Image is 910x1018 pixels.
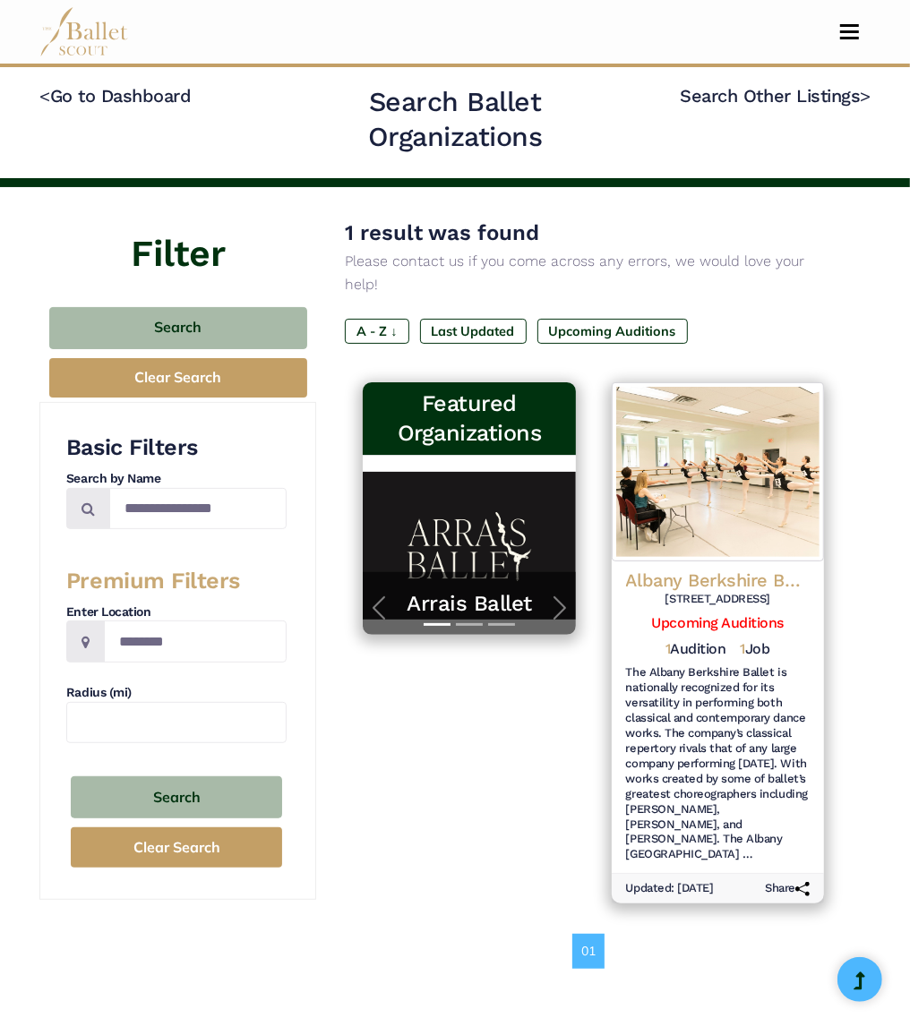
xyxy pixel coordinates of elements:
[626,665,810,862] h6: The Albany Berkshire Ballet is nationally recognized for its versatility in performing both class...
[626,569,810,592] h4: Albany Berkshire Ballet
[741,640,746,657] span: 1
[612,382,824,561] img: Logo
[71,776,282,818] button: Search
[652,614,784,631] a: Upcoming Auditions
[39,187,316,280] h4: Filter
[345,250,842,295] p: Please contact us if you come across any errors, we would love your help!
[66,684,287,702] h4: Radius (mi)
[626,881,714,896] h6: Updated: [DATE]
[765,881,810,896] h6: Share
[572,934,605,968] a: 01
[456,614,483,635] button: Slide 2
[828,23,871,40] button: Toggle navigation
[681,85,871,107] a: Search Other Listings>
[572,934,614,968] nav: Page navigation example
[109,488,287,530] input: Search by names...
[66,433,287,463] h3: Basic Filters
[741,640,770,659] h5: Job
[71,827,282,868] button: Clear Search
[49,358,307,398] button: Clear Search
[39,85,191,107] a: <Go to Dashboard
[292,84,619,155] h2: Search Ballet Organizations
[860,84,871,107] code: >
[49,307,307,349] button: Search
[424,614,451,635] button: Slide 1
[66,603,287,621] h4: Enter Location
[377,389,561,448] h3: Featured Organizations
[665,640,671,657] span: 1
[488,614,515,635] button: Slide 3
[66,470,287,488] h4: Search by Name
[381,590,557,618] a: Arrais Ballet
[345,220,539,245] span: 1 result was found
[66,567,287,596] h3: Premium Filters
[626,592,810,607] h6: [STREET_ADDRESS]
[537,319,688,344] label: Upcoming Auditions
[345,319,408,344] label: A - Z ↓
[39,84,50,107] code: <
[104,620,287,663] input: Location
[420,319,527,344] label: Last Updated
[665,640,726,659] h5: Audition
